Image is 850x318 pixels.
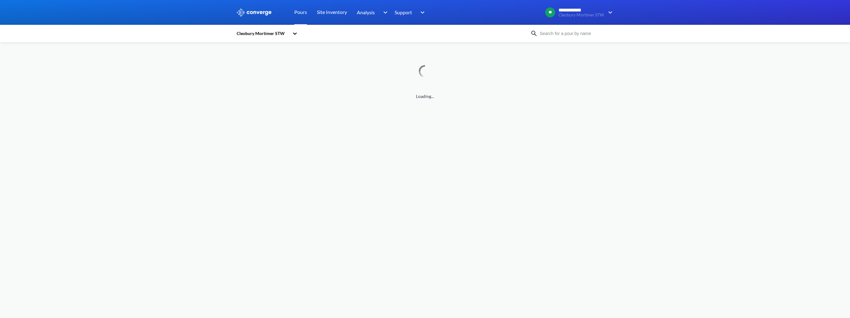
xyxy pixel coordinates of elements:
input: Search for a pour by name [538,30,613,37]
img: icon-search.svg [530,30,538,37]
div: Cleobury Mortimer STW [236,30,289,37]
img: logo_ewhite.svg [236,8,272,16]
span: Analysis [357,8,375,16]
img: downArrow.svg [604,9,614,16]
img: downArrow.svg [379,9,389,16]
span: Support [395,8,412,16]
span: Cleobury Mortimer STW [559,13,604,17]
img: downArrow.svg [416,9,426,16]
span: Loading... [236,93,614,100]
